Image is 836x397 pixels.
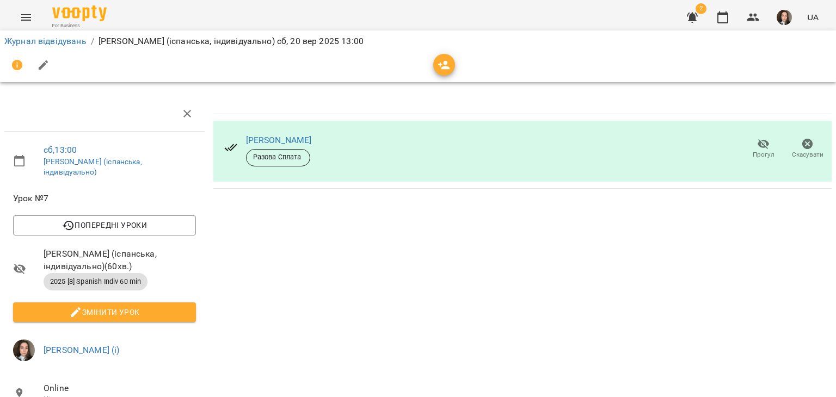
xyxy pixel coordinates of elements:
[13,339,35,361] img: 44d3d6facc12e0fb6bd7f330c78647dd.jfif
[52,22,107,29] span: For Business
[696,3,706,14] span: 2
[741,134,785,164] button: Прогул
[44,277,147,287] span: 2025 [8] Spanish Indiv 60 min
[13,4,39,30] button: Menu
[246,135,312,145] a: [PERSON_NAME]
[52,5,107,21] img: Voopty Logo
[247,152,310,162] span: Разова Сплата
[792,150,823,159] span: Скасувати
[44,247,196,273] span: [PERSON_NAME] (іспанська, індивідуально) ( 60 хв. )
[777,10,792,25] img: 44d3d6facc12e0fb6bd7f330c78647dd.jfif
[44,145,77,155] a: сб , 13:00
[22,306,187,319] span: Змінити урок
[753,150,774,159] span: Прогул
[22,219,187,232] span: Попередні уроки
[13,215,196,235] button: Попередні уроки
[13,302,196,322] button: Змінити урок
[44,157,142,177] a: [PERSON_NAME] (іспанська, індивідуально)
[4,35,832,48] nav: breadcrumb
[803,7,823,27] button: UA
[44,382,196,395] span: Online
[99,35,364,48] p: [PERSON_NAME] (іспанська, індивідуально) сб, 20 вер 2025 13:00
[4,36,87,46] a: Журнал відвідувань
[785,134,829,164] button: Скасувати
[91,35,94,48] li: /
[44,345,120,355] a: [PERSON_NAME] (і)
[807,11,819,23] span: UA
[13,192,196,205] span: Урок №7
